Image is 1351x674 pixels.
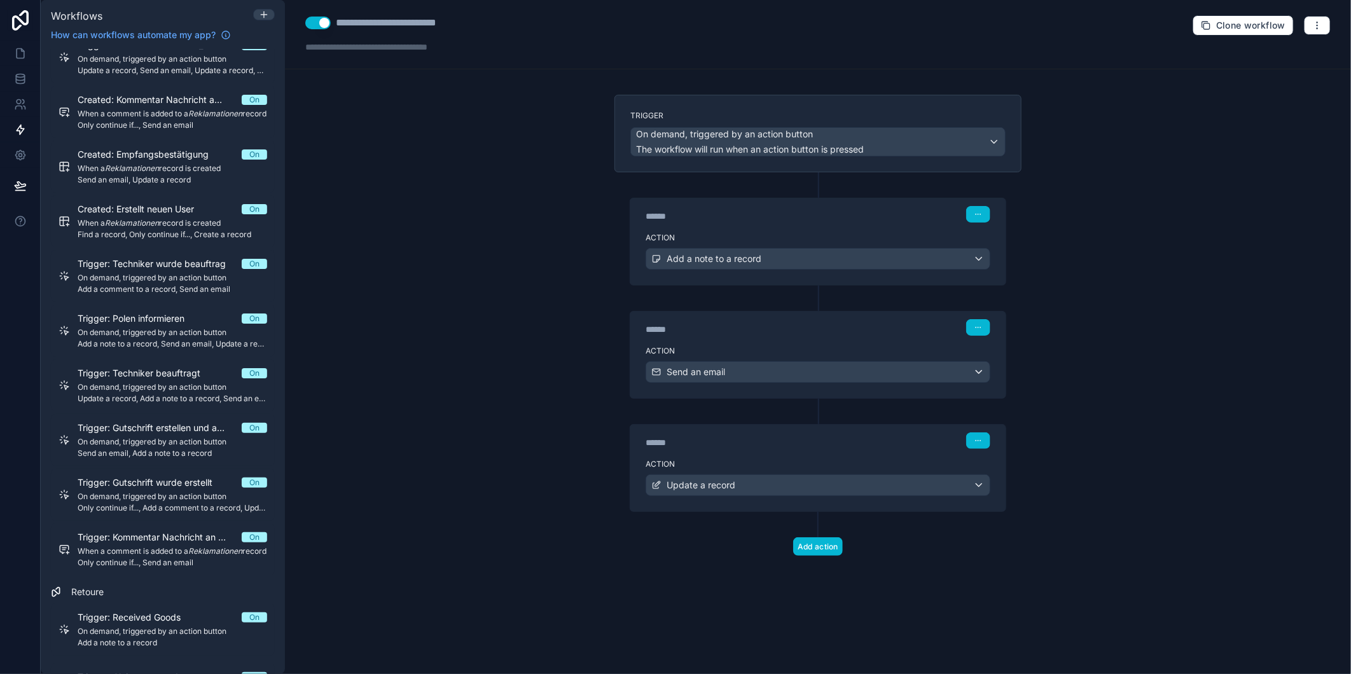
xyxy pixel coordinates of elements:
[646,361,990,383] button: Send an email
[1193,15,1294,36] button: Clone workflow
[51,10,102,22] span: Workflows
[630,111,1006,121] label: Trigger
[636,128,813,141] span: On demand, triggered by an action button
[636,144,864,155] span: The workflow will run when an action button is pressed
[630,127,1006,156] button: On demand, triggered by an action buttonThe workflow will run when an action button is pressed
[646,233,990,243] label: Action
[1216,20,1285,31] span: Clone workflow
[646,474,990,496] button: Update a record
[646,248,990,270] button: Add a note to a record
[667,252,761,265] span: Add a note to a record
[51,29,216,41] span: How can workflows automate my app?
[46,29,236,41] a: How can workflows automate my app?
[646,346,990,356] label: Action
[667,366,725,378] span: Send an email
[793,537,843,556] button: Add action
[646,459,990,469] label: Action
[667,479,735,492] span: Update a record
